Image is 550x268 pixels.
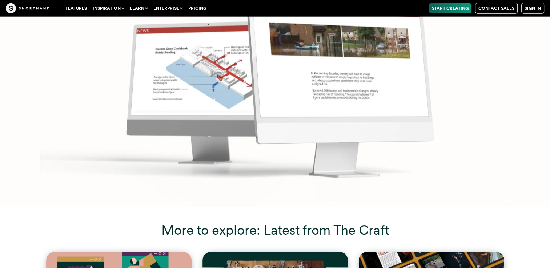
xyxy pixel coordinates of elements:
[429,3,471,13] a: Start Creating
[475,3,518,14] a: Contact Sales
[15,222,535,238] h3: More to explore: Latest from The Craft
[90,3,127,13] button: Inspiration
[6,3,49,13] img: The Craft
[185,3,209,13] a: Pricing
[63,3,90,13] a: Features
[521,3,544,14] a: Sign in
[127,3,150,13] button: Learn
[150,3,185,13] button: Enterprise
